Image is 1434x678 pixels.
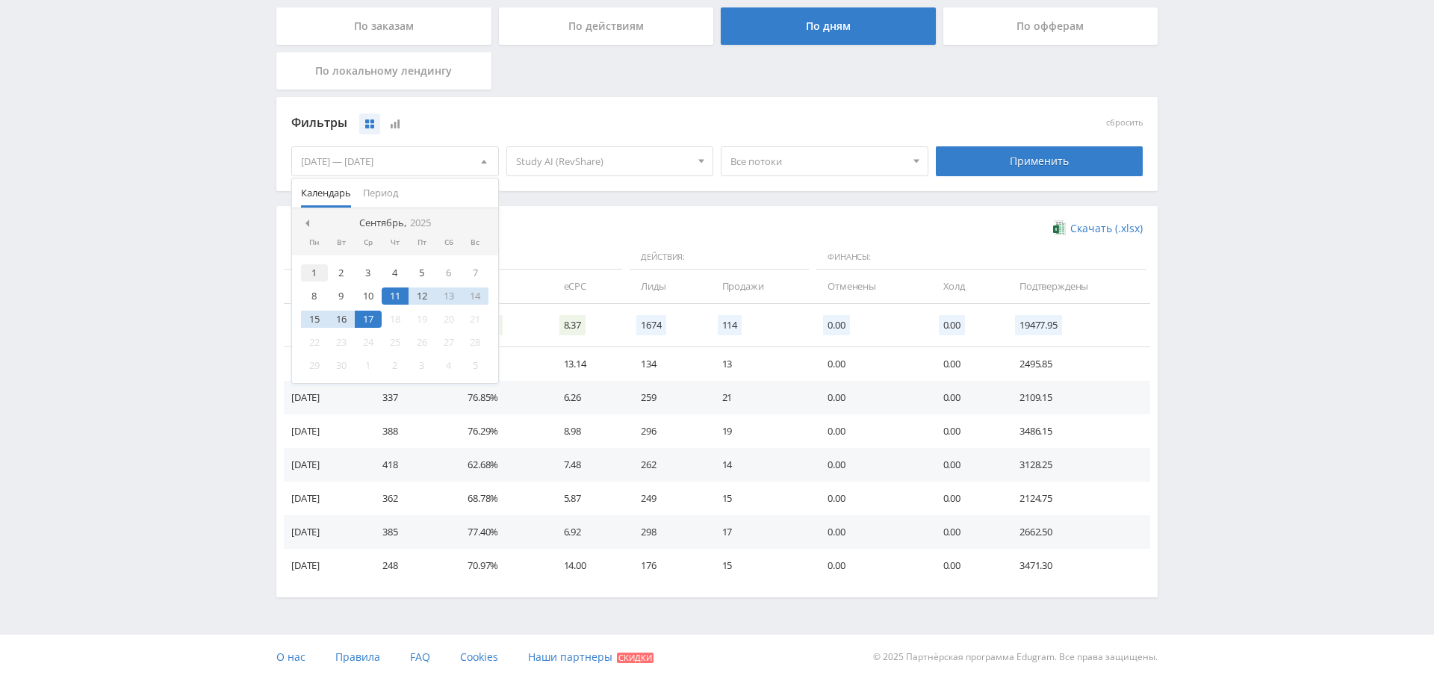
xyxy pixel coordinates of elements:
td: 259 [626,381,707,414]
td: Лиды [626,270,707,303]
td: 388 [367,414,453,448]
div: 5 [409,264,435,282]
td: 2495.85 [1005,347,1150,381]
img: xlsx [1053,220,1066,235]
div: 25 [382,334,409,351]
div: 11 [382,287,409,305]
td: 76.85% [453,381,548,414]
td: 0.00 [928,515,1005,549]
td: 176 [626,549,707,582]
td: 248 [367,549,453,582]
div: По заказам [276,7,491,45]
div: 4 [435,357,462,374]
td: 21 [707,381,813,414]
td: 0.00 [813,549,928,582]
div: Пт [409,238,435,247]
td: Подтверждены [1005,270,1150,303]
td: 6.92 [549,515,627,549]
div: Фильтры [291,112,928,134]
td: 262 [626,448,707,482]
div: Сб [435,238,462,247]
td: 68.78% [453,482,548,515]
td: 2109.15 [1005,381,1150,414]
div: 1 [355,357,382,374]
td: Итого: [284,304,367,347]
a: Скачать (.xlsx) [1053,221,1143,236]
td: 15 [707,549,813,582]
td: 0.00 [813,482,928,515]
div: 6 [435,264,462,282]
span: Календарь [301,178,351,208]
span: 114 [718,315,742,335]
td: 3128.25 [1005,448,1150,482]
td: [DATE] [284,381,367,414]
span: 1674 [636,315,665,335]
td: 62.68% [453,448,548,482]
td: 0.00 [813,515,928,549]
td: 13 [707,347,813,381]
div: По локальному лендингу [276,52,491,90]
div: 26 [409,334,435,351]
td: [DATE] [284,414,367,448]
td: 13.14 [549,347,627,381]
span: Наши партнеры [528,650,612,664]
span: Данные: [284,245,622,270]
i: 2025 [410,217,431,228]
div: Вт [328,238,355,247]
div: 18 [382,311,409,328]
td: 0.00 [813,381,928,414]
td: 0.00 [928,381,1005,414]
td: 0.00 [928,414,1005,448]
span: О нас [276,650,305,664]
td: 134 [626,347,707,381]
div: 8 [301,287,328,305]
td: 3471.30 [1005,549,1150,582]
td: 362 [367,482,453,515]
td: 14.00 [549,549,627,582]
div: 2 [382,357,409,374]
div: 5 [462,357,489,374]
span: 0.00 [823,315,849,335]
td: Дата [284,270,367,303]
td: 337 [367,381,453,414]
div: 20 [435,311,462,328]
span: 19477.95 [1015,315,1062,335]
div: 30 [328,357,355,374]
button: Период [357,178,404,208]
span: Скидки [617,653,654,663]
div: 15 [301,311,328,328]
td: 17 [707,515,813,549]
span: Скачать (.xlsx) [1070,223,1143,234]
span: FAQ [410,650,430,664]
span: 8.37 [559,315,586,335]
div: 21 [462,311,489,328]
span: 0.00 [939,315,965,335]
span: Cookies [460,650,498,664]
div: [DATE] — [DATE] [292,147,498,175]
td: 76.29% [453,414,548,448]
div: 13 [435,287,462,305]
td: [DATE] [284,515,367,549]
div: 24 [355,334,382,351]
td: 77.40% [453,515,548,549]
td: 2124.75 [1005,482,1150,515]
td: 296 [626,414,707,448]
td: 0.00 [928,347,1005,381]
div: Пн [301,238,328,247]
div: 10 [355,287,382,305]
td: 5.87 [549,482,627,515]
div: 3 [355,264,382,282]
span: Правила [335,650,380,664]
td: eCPC [549,270,627,303]
div: По офферам [943,7,1158,45]
td: 298 [626,515,707,549]
div: 4 [382,264,409,282]
div: 7 [462,264,489,282]
td: 2662.50 [1005,515,1150,549]
td: 70.97% [453,549,548,582]
div: 23 [328,334,355,351]
div: 16 [328,311,355,328]
td: 418 [367,448,453,482]
td: [DATE] [284,482,367,515]
div: 17 [355,311,382,328]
